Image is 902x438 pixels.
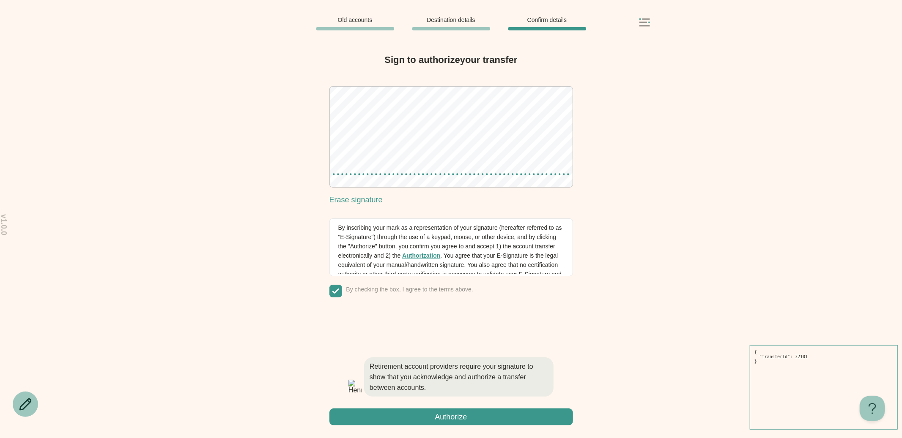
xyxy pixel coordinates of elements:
[348,380,362,397] img: Henry - retirement transfer assistant
[527,16,567,24] span: Confirm details
[750,345,898,430] pre: { "transferId": 32101 }
[860,396,885,421] iframe: Help Scout Beacon - Open
[329,194,383,206] button: Erase signature
[329,285,573,297] button: By checking the box, I agree to the terms above.
[364,357,554,397] span: Retirement account providers require your signature to show that you acknowledge and authorize a ...
[384,53,517,67] h2: Sign to authorize
[338,224,562,315] span: By inscribing your mark as a representation of your signature (hereafter referred to as "E-Signat...
[346,286,473,293] span: By checking the box, I agree to the terms above.
[329,408,573,425] button: Authorize
[402,252,440,259] a: Authorization
[427,16,475,24] span: Destination details
[329,194,383,205] p: Erase signature
[338,16,373,24] span: Old accounts
[460,54,518,65] span: your transfer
